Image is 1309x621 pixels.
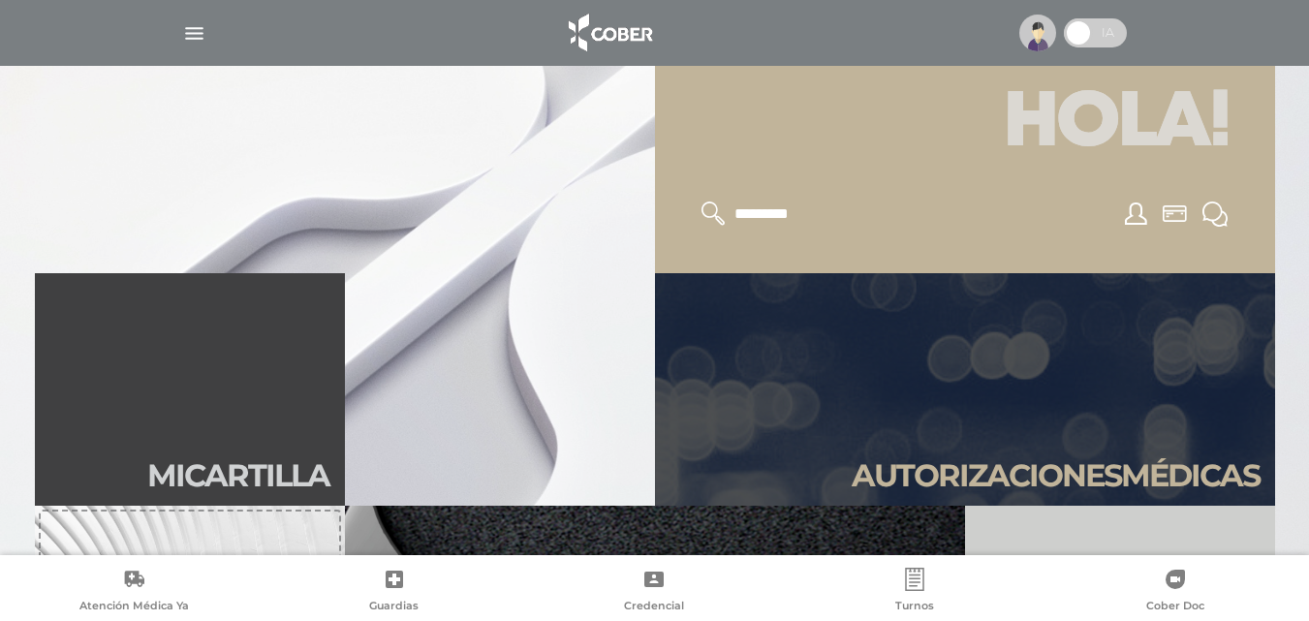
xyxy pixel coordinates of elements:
[624,599,684,616] span: Credencial
[655,273,1275,506] a: Autorizacionesmédicas
[79,599,189,616] span: Atención Médica Ya
[1146,599,1204,616] span: Cober Doc
[265,568,525,617] a: Guardias
[852,457,1260,494] h2: Autori zaciones médicas
[147,457,329,494] h2: Mi car tilla
[558,10,660,56] img: logo_cober_home-white.png
[785,568,1045,617] a: Turnos
[524,568,785,617] a: Credencial
[369,599,419,616] span: Guardias
[678,70,1252,178] h1: Hola!
[895,599,934,616] span: Turnos
[35,273,345,506] a: Micartilla
[4,568,265,617] a: Atención Médica Ya
[182,21,206,46] img: Cober_menu-lines-white.svg
[1044,568,1305,617] a: Cober Doc
[1019,15,1056,51] img: profile-placeholder.svg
